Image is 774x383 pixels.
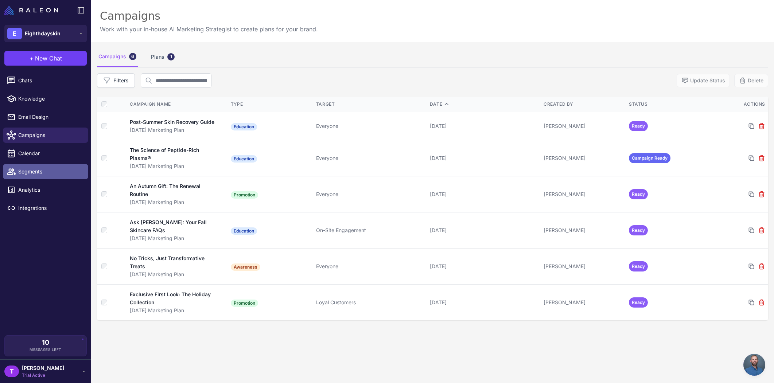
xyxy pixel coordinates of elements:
[7,28,22,39] div: E
[42,339,49,346] span: 10
[231,123,257,130] span: Education
[544,298,623,306] div: [PERSON_NAME]
[711,97,768,112] th: Actions
[316,262,424,270] div: Everyone
[3,128,88,143] a: Campaigns
[629,121,648,131] span: Ready
[100,9,318,23] div: Campaigns
[316,226,424,234] div: On-Site Engagement
[130,306,223,314] div: [DATE] Marketing Plan
[18,186,82,194] span: Analytics
[130,182,217,198] div: An Autumn Gift: The Renewal Routine
[18,131,82,139] span: Campaigns
[430,190,538,198] div: [DATE]
[629,101,708,108] div: Status
[4,51,87,66] button: +New Chat
[430,262,538,270] div: [DATE]
[743,354,765,376] div: Open chat
[4,25,87,42] button: EEighthdayskin
[149,47,176,67] div: Plans
[231,300,258,307] span: Promotion
[629,261,648,271] span: Ready
[35,54,62,63] span: New Chat
[316,101,424,108] div: Target
[430,122,538,130] div: [DATE]
[4,6,58,15] img: Raleon Logo
[4,366,19,377] div: T
[430,226,538,234] div: [DATE]
[25,30,61,38] span: Eighthdayskin
[130,146,217,162] div: The Science of Peptide-Rich Plasma®
[130,198,223,206] div: [DATE] Marketing Plan
[129,53,136,60] div: 6
[130,218,218,234] div: Ask [PERSON_NAME]: Your Fall Skincare FAQs
[544,190,623,198] div: [PERSON_NAME]
[130,126,223,134] div: [DATE] Marketing Plan
[3,200,88,216] a: Integrations
[3,73,88,88] a: Chats
[3,164,88,179] a: Segments
[629,189,648,199] span: Ready
[629,153,670,163] span: Campaign Ready
[430,154,538,162] div: [DATE]
[3,109,88,125] a: Email Design
[167,53,175,60] div: 1
[629,225,648,235] span: Ready
[430,298,538,306] div: [DATE]
[544,154,623,162] div: [PERSON_NAME]
[130,254,217,270] div: No Tricks, Just Transformative Treats
[3,146,88,161] a: Calendar
[18,204,82,212] span: Integrations
[97,73,135,88] button: Filters
[544,226,623,234] div: [PERSON_NAME]
[316,298,424,306] div: Loyal Customers
[3,91,88,106] a: Knowledge
[130,234,223,242] div: [DATE] Marketing Plan
[30,347,62,352] span: Messages Left
[130,162,223,170] div: [DATE] Marketing Plan
[231,227,257,235] span: Education
[316,154,424,162] div: Everyone
[4,6,61,15] a: Raleon Logo
[544,122,623,130] div: [PERSON_NAME]
[22,364,64,372] span: [PERSON_NAME]
[677,74,730,87] button: Update Status
[231,263,260,271] span: Awareness
[3,182,88,198] a: Analytics
[18,95,82,103] span: Knowledge
[130,270,223,278] div: [DATE] Marketing Plan
[430,101,538,108] div: Date
[130,118,214,126] div: Post-Summer Skin Recovery Guide
[18,113,82,121] span: Email Design
[316,122,424,130] div: Everyone
[544,262,623,270] div: [PERSON_NAME]
[100,25,318,34] p: Work with your in-house AI Marketing Strategist to create plans for your brand.
[18,149,82,157] span: Calendar
[18,77,82,85] span: Chats
[30,54,34,63] span: +
[130,290,217,306] div: Exclusive First Look: The Holiday Collection
[231,155,257,163] span: Education
[629,297,648,308] span: Ready
[734,74,768,87] button: Delete
[231,191,258,199] span: Promotion
[18,168,82,176] span: Segments
[544,101,623,108] div: Created By
[22,372,64,379] span: Trial Active
[316,190,424,198] div: Everyone
[97,47,138,67] div: Campaigns
[231,101,310,108] div: Type
[130,101,223,108] div: Campaign Name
